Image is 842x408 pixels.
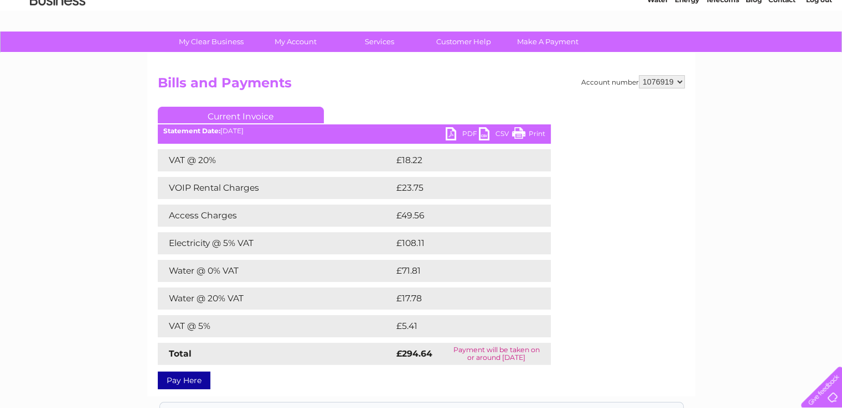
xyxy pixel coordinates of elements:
[334,32,425,52] a: Services
[158,205,394,227] td: Access Charges
[647,47,668,55] a: Water
[158,232,394,254] td: Electricity @ 5% VAT
[706,47,739,55] a: Telecoms
[158,107,324,123] a: Current Invoice
[158,315,394,337] td: VAT @ 5%
[166,32,257,52] a: My Clear Business
[394,315,524,337] td: £5.41
[394,260,526,282] td: £71.81
[158,127,551,135] div: [DATE]
[158,260,394,282] td: Water @ 0% VAT
[169,348,192,359] strong: Total
[418,32,509,52] a: Customer Help
[479,127,512,143] a: CSV
[675,47,699,55] a: Energy
[442,343,551,365] td: Payment will be taken on or around [DATE]
[163,127,220,135] b: Statement Date:
[160,6,683,54] div: Clear Business is a trading name of Verastar Limited (registered in [GEOGRAPHIC_DATA] No. 3667643...
[502,32,593,52] a: Make A Payment
[29,29,86,62] img: logo.png
[250,32,341,52] a: My Account
[633,6,710,19] a: 0333 014 3131
[396,348,432,359] strong: £294.64
[158,287,394,310] td: Water @ 20% VAT
[805,47,831,55] a: Log out
[512,127,545,143] a: Print
[581,75,685,88] div: Account number
[158,75,685,96] h2: Bills and Payments
[394,205,529,227] td: £49.56
[158,149,394,171] td: VAT @ 20%
[158,177,394,199] td: VOIP Rental Charges
[768,47,795,55] a: Contact
[394,149,528,171] td: £18.22
[158,372,210,389] a: Pay Here
[746,47,762,55] a: Blog
[446,127,479,143] a: PDF
[394,177,528,199] td: £23.75
[394,232,529,254] td: £108.11
[394,287,527,310] td: £17.78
